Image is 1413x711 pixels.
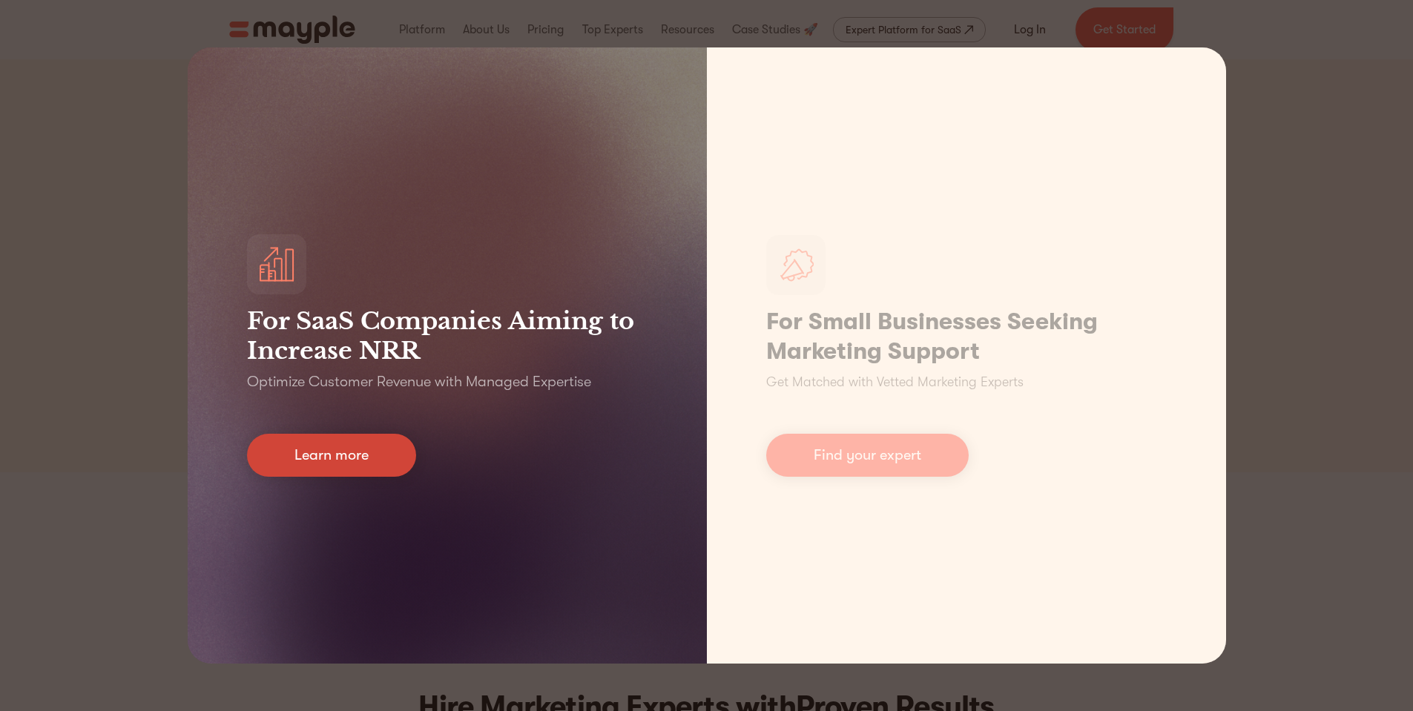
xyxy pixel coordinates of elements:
[247,434,416,477] a: Learn more
[766,434,969,477] a: Find your expert
[766,307,1167,366] h1: For Small Businesses Seeking Marketing Support
[766,372,1024,392] p: Get Matched with Vetted Marketing Experts
[247,306,648,366] h3: For SaaS Companies Aiming to Increase NRR
[247,371,591,392] p: Optimize Customer Revenue with Managed Expertise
